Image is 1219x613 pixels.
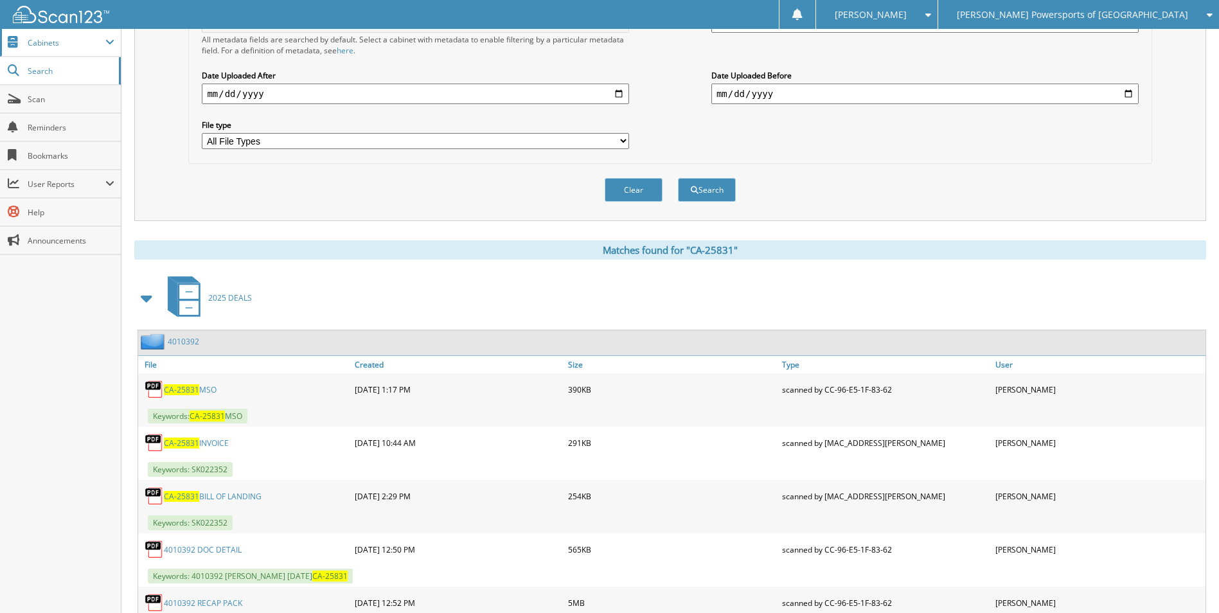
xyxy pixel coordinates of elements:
[13,6,109,23] img: scan123-logo-white.svg
[202,34,629,56] div: All metadata fields are searched by default. Select a cabinet with metadata to enable filtering b...
[160,272,252,323] a: 2025 DEALS
[992,483,1206,509] div: [PERSON_NAME]
[208,292,252,303] span: 2025 DEALS
[28,235,114,246] span: Announcements
[164,544,242,555] a: 4010392 DOC DETAIL
[1155,551,1219,613] iframe: Chat Widget
[164,491,199,502] span: CA-25831
[138,356,351,373] a: File
[835,11,907,19] span: [PERSON_NAME]
[779,356,992,373] a: Type
[711,84,1139,104] input: end
[605,178,663,202] button: Clear
[565,430,778,456] div: 291KB
[337,45,353,56] a: here
[164,598,242,609] a: 4010392 RECAP PACK
[145,540,164,559] img: PDF.png
[145,433,164,452] img: PDF.png
[141,333,168,350] img: folder2.png
[28,179,105,190] span: User Reports
[351,377,565,402] div: [DATE] 1:17 PM
[992,430,1206,456] div: [PERSON_NAME]
[164,384,199,395] span: CA-25831
[164,438,199,449] span: CA-25831
[779,430,992,456] div: scanned by [MAC_ADDRESS][PERSON_NAME]
[134,240,1206,260] div: Matches found for "CA-25831"
[164,491,262,502] a: CA-25831BILL OF LANDING
[565,356,778,373] a: Size
[565,483,778,509] div: 254KB
[678,178,736,202] button: Search
[779,537,992,562] div: scanned by CC-96-E5-1F-83-62
[711,70,1139,81] label: Date Uploaded Before
[992,537,1206,562] div: [PERSON_NAME]
[145,486,164,506] img: PDF.png
[202,120,629,130] label: File type
[779,377,992,402] div: scanned by CC-96-E5-1F-83-62
[164,438,229,449] a: CA-25831INVOICE
[351,356,565,373] a: Created
[28,150,114,161] span: Bookmarks
[148,515,233,530] span: Keywords: SK022352
[351,430,565,456] div: [DATE] 10:44 AM
[351,483,565,509] div: [DATE] 2:29 PM
[148,409,247,423] span: Keywords: MSO
[312,571,348,582] span: CA-25831
[779,483,992,509] div: scanned by [MAC_ADDRESS][PERSON_NAME]
[28,94,114,105] span: Scan
[28,122,114,133] span: Reminders
[957,11,1188,19] span: [PERSON_NAME] Powersports of [GEOGRAPHIC_DATA]
[202,70,629,81] label: Date Uploaded After
[992,356,1206,373] a: User
[164,384,217,395] a: CA-25831MSO
[202,84,629,104] input: start
[168,336,199,347] a: 4010392
[565,377,778,402] div: 390KB
[190,411,225,422] span: CA-25831
[145,593,164,612] img: PDF.png
[992,377,1206,402] div: [PERSON_NAME]
[565,537,778,562] div: 565KB
[28,37,105,48] span: Cabinets
[28,66,112,76] span: Search
[148,462,233,477] span: Keywords: SK022352
[148,569,353,583] span: Keywords: 4010392 [PERSON_NAME] [DATE]
[351,537,565,562] div: [DATE] 12:50 PM
[28,207,114,218] span: Help
[145,380,164,399] img: PDF.png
